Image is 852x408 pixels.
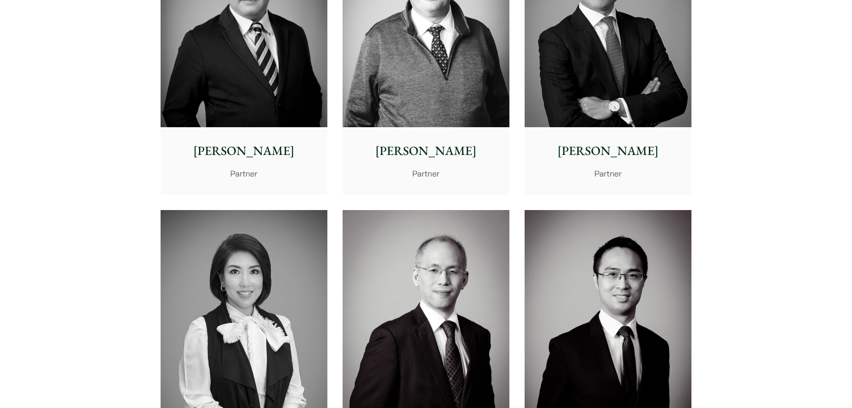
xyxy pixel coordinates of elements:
p: [PERSON_NAME] [168,142,320,160]
p: Partner [532,167,684,180]
p: Partner [168,167,320,180]
p: [PERSON_NAME] [532,142,684,160]
p: Partner [350,167,502,180]
p: [PERSON_NAME] [350,142,502,160]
